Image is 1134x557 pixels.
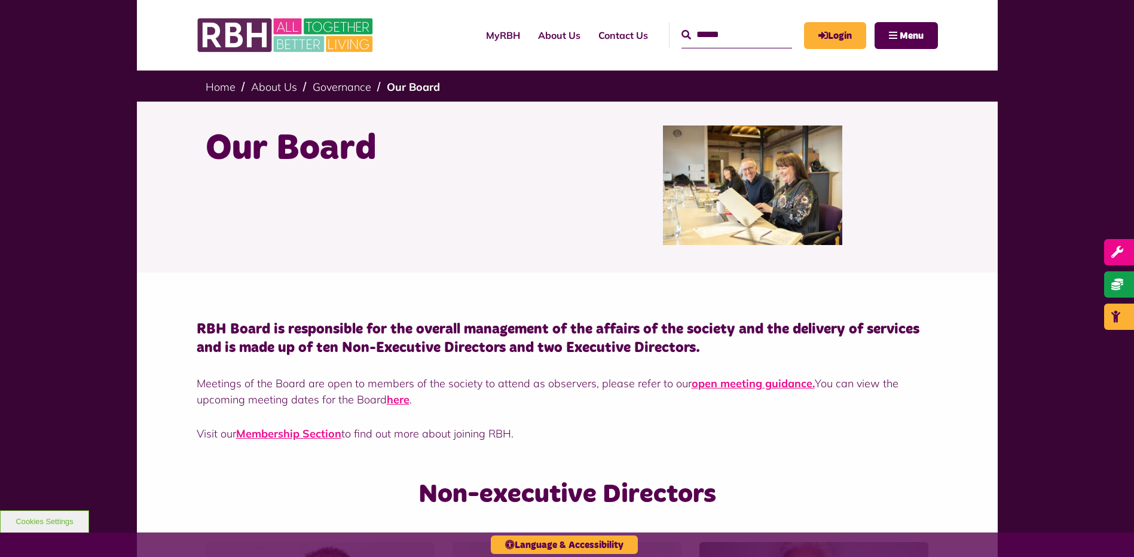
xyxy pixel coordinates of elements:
a: About Us [251,80,297,94]
a: Governance [313,80,371,94]
a: MyRBH [477,19,529,51]
a: Our Board [387,80,440,94]
a: Membership Section [236,427,341,440]
button: Navigation [875,22,938,49]
p: Meetings of the Board are open to members of the society to attend as observers, please refer to ... [197,375,938,408]
img: RBH Board 1 [663,126,842,245]
a: About Us [529,19,589,51]
button: Language & Accessibility [491,535,638,554]
h1: Our Board [206,126,558,172]
span: Menu [900,31,924,41]
h4: RBH Board is responsible for the overall management of the affairs of the society and the deliver... [197,320,938,357]
a: here [387,393,409,406]
img: RBH [197,12,376,59]
h2: Non-executive Directors [320,478,814,512]
a: MyRBH [804,22,866,49]
p: Visit our to find out more about joining RBH. [197,426,938,442]
a: Contact Us [589,19,657,51]
iframe: Netcall Web Assistant for live chat [1080,503,1134,557]
a: open meeting guidance. [692,377,815,390]
a: Home [206,80,236,94]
